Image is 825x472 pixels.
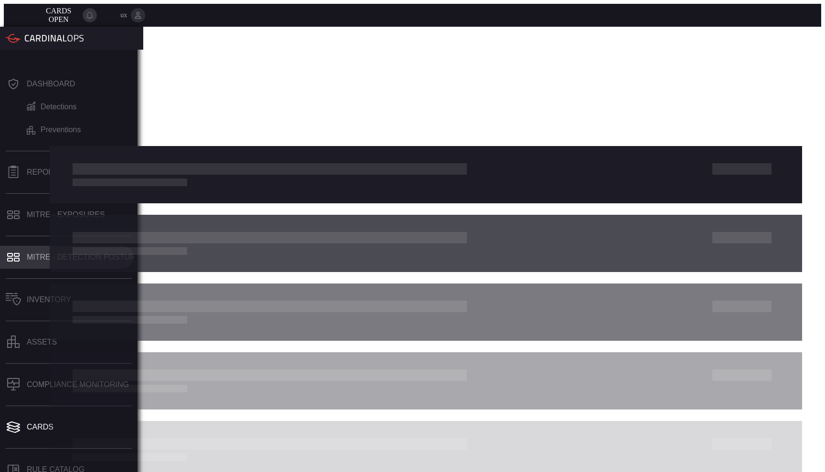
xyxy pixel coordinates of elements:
[101,11,127,19] span: ux
[41,126,81,134] div: Preventions
[27,380,129,389] div: Compliance Monitoring
[27,210,105,219] div: MITRE - Exposures
[27,423,53,431] div: Cards
[27,168,63,177] div: Reports
[46,7,71,15] span: Cards
[27,253,140,262] div: MITRE - Detection Posture
[27,80,75,88] div: Dashboard
[41,103,77,111] div: Detections
[27,295,71,304] div: Inventory
[27,338,57,346] div: assets
[49,15,69,23] span: open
